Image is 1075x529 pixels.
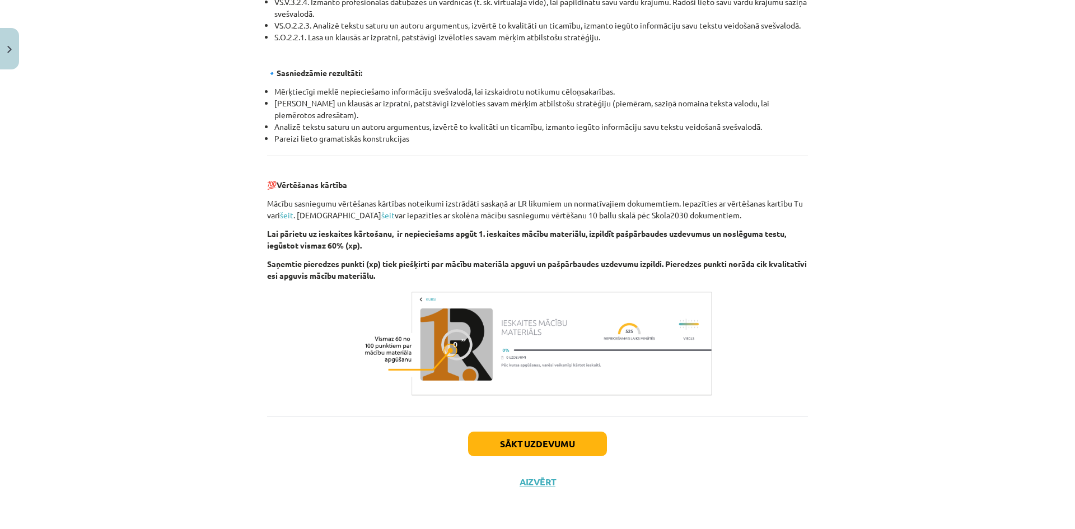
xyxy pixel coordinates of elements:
[274,97,808,121] li: [PERSON_NAME] un klausās ar izpratni, patstāvīgi izvēloties savam mērķim atbilstošu stratēģiju (p...
[274,121,808,133] li: Analizē tekstu saturu un autoru argumentus, izvērtē to kvalitāti un ticamību, izmanto iegūto info...
[516,476,559,488] button: Aizvērt
[267,198,808,221] p: Mācību sasniegumu vērtēšanas kārtības noteikumi izstrādāti saskaņā ar LR likumiem un normatīvajie...
[267,228,786,250] b: Lai pārietu uz ieskaites kārtošanu, ir nepieciešams apgūt 1. ieskaites mācību materiālu, izpildīt...
[280,210,293,220] a: šeit
[277,68,362,78] strong: Sasniedzāmie rezultāti:
[267,259,807,280] b: Saņemtie pieredzes punkti (xp) tiek piešķirti par mācību materiāla apguvi un pašpārbaudes uzdevum...
[267,67,808,79] p: 🔹
[274,31,808,43] li: S.O.2.2.1. Lasa un klausās ar izpratni, patstāvīgi izvēloties savam mērķim atbilstošu stratēģiju.
[277,180,347,190] b: Vērtēšanas kārtība
[381,210,395,220] a: šeit
[468,432,607,456] button: Sākt uzdevumu
[267,167,808,191] p: 💯
[274,133,808,144] li: Pareizi lieto gramatiskās konstrukcijas
[274,86,808,97] li: Mērķtiecīgi meklē nepieciešamo informāciju svešvalodā, lai izskaidrotu notikumu cēloņsakarības.
[7,46,12,53] img: icon-close-lesson-0947bae3869378f0d4975bcd49f059093ad1ed9edebbc8119c70593378902aed.svg
[274,20,808,31] li: VS.O.2.2.3. Analizē tekstu saturu un autoru argumentus, izvērtē to kvalitāti un ticamību, izmanto...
